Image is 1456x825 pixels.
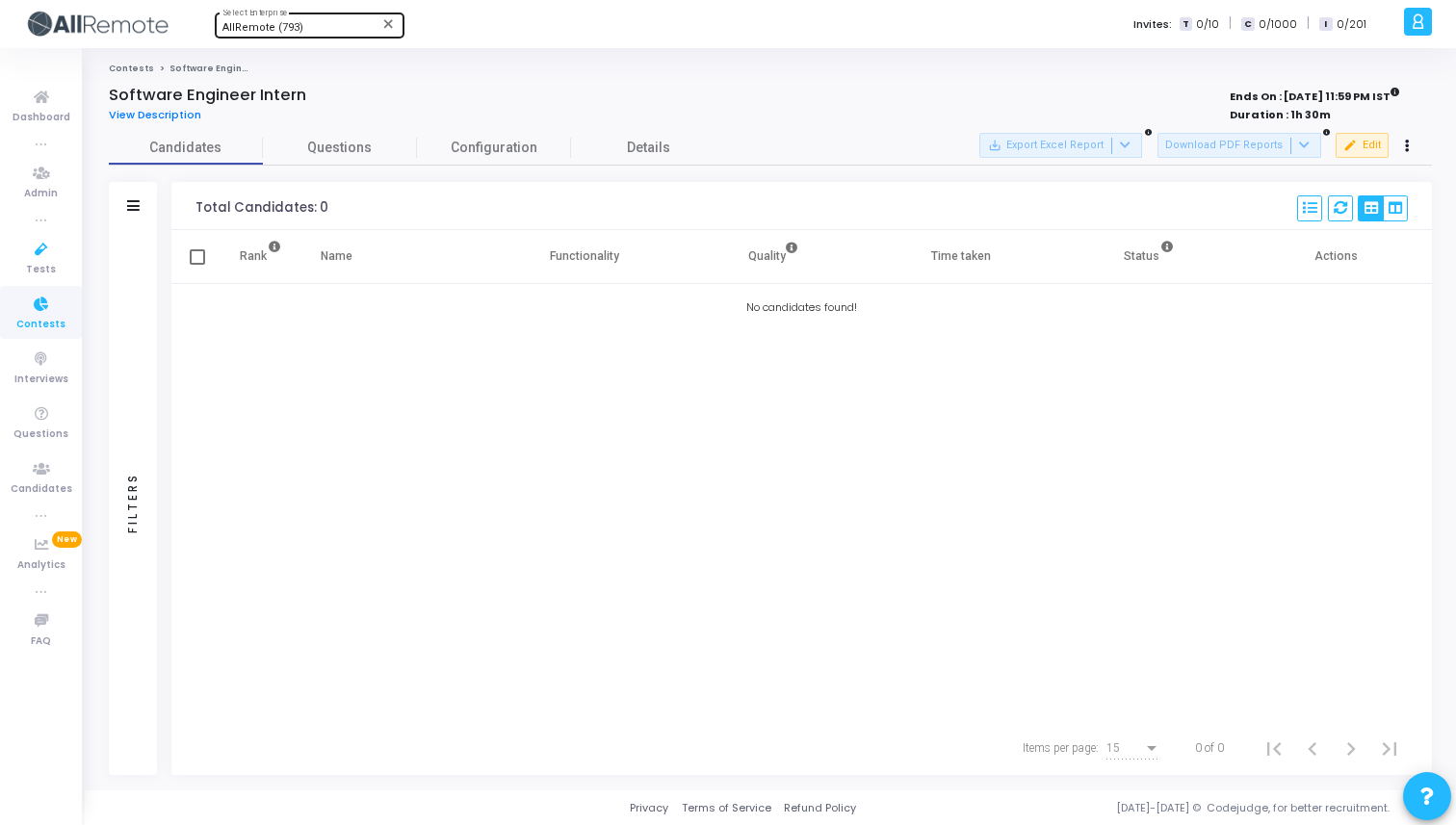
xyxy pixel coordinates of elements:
[1370,729,1409,767] button: Last page
[124,397,142,608] div: Filters
[31,633,51,650] span: FAQ
[1106,742,1160,756] mat-select: Items per page:
[490,230,679,284] th: Functionality
[169,63,290,74] span: Software Engineer Intern
[263,138,417,158] span: Questions
[24,186,58,202] span: Admin
[381,16,397,32] mat-icon: Clear
[109,109,216,121] a: View Description
[630,800,668,816] a: Privacy
[109,138,263,158] span: Candidates
[1243,230,1432,284] th: Actions
[13,110,70,126] span: Dashboard
[1319,17,1332,32] span: I
[1133,16,1172,33] label: Invites:
[1196,16,1219,33] span: 0/10
[17,557,65,574] span: Analytics
[988,139,1001,152] mat-icon: save_alt
[856,800,1432,816] div: [DATE]-[DATE] © Codejudge, for better recruitment.
[171,299,1432,316] div: No candidates found!
[222,21,303,34] span: AllRemote (793)
[1157,133,1321,158] button: Download PDF Reports
[417,138,571,158] span: Configuration
[1241,17,1254,32] span: C
[1336,133,1389,158] button: Edit
[1337,16,1366,33] span: 0/201
[1023,739,1099,757] div: Items per page:
[931,245,991,267] div: Time taken
[11,481,72,498] span: Candidates
[679,230,868,284] th: Quality
[109,63,1432,75] nav: breadcrumb
[109,86,306,105] h4: Software Engineer Intern
[321,245,352,267] div: Name
[627,138,670,158] span: Details
[1230,107,1331,122] strong: Duration : 1h 30m
[24,5,169,43] img: logo
[195,200,328,216] div: Total Candidates: 0
[14,372,68,388] span: Interviews
[1293,729,1332,767] button: Previous page
[682,800,771,816] a: Terms of Service
[1259,16,1297,33] span: 0/1000
[979,133,1142,158] button: Export Excel Report
[1332,729,1370,767] button: Next page
[1195,739,1224,757] div: 0 of 0
[52,531,82,548] span: New
[16,317,65,333] span: Contests
[1230,84,1400,105] strong: Ends On : [DATE] 11:59 PM IST
[1055,230,1244,284] th: Status
[1229,13,1232,34] span: |
[109,107,201,122] span: View Description
[784,800,856,816] a: Refund Policy
[1255,729,1293,767] button: First page
[109,63,154,74] a: Contests
[26,262,56,278] span: Tests
[220,230,301,284] th: Rank
[1343,139,1357,152] mat-icon: edit
[1307,13,1310,34] span: |
[1358,195,1408,221] div: View Options
[13,426,68,443] span: Questions
[1106,741,1120,755] span: 15
[1180,17,1192,32] span: T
